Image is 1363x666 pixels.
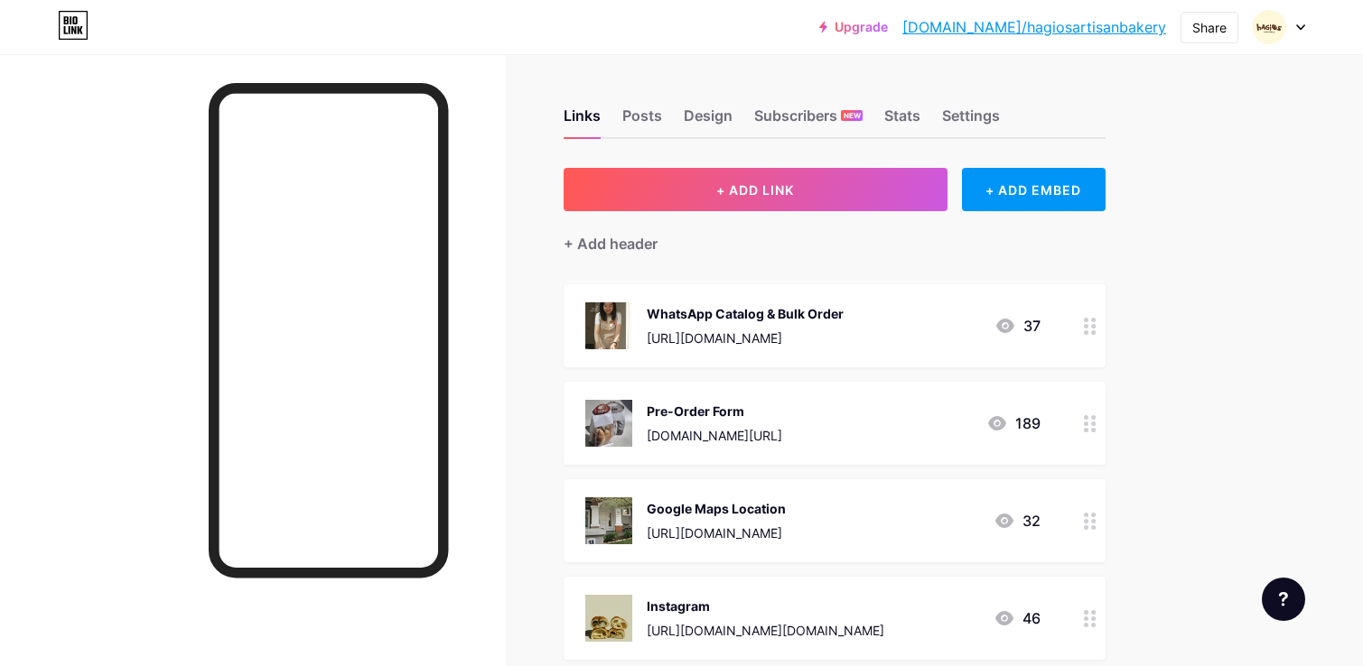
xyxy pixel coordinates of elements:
[564,105,601,137] div: Links
[994,510,1041,532] div: 32
[1252,10,1286,44] img: hagiosartisanbakery
[962,168,1106,211] div: + ADD EMBED
[622,105,662,137] div: Posts
[994,607,1041,629] div: 46
[647,597,884,615] div: Instagram
[884,105,920,137] div: Stats
[647,426,782,445] div: [DOMAIN_NAME][URL]
[819,20,888,34] a: Upgrade
[684,105,733,137] div: Design
[585,400,632,447] img: Pre-Order Form
[585,497,632,544] img: Google Maps Location
[1192,18,1227,37] div: Share
[994,315,1041,337] div: 37
[754,105,863,137] div: Subscribers
[564,168,948,211] button: + ADD LINK
[844,110,861,121] span: NEW
[942,105,1000,137] div: Settings
[986,412,1041,434] div: 189
[902,16,1166,38] a: [DOMAIN_NAME]/hagiosartisanbakery
[585,302,632,349] img: WhatsApp Catalog & Bulk Order
[585,595,632,642] img: Instagram
[647,402,782,421] div: Pre-Order Form
[647,621,884,640] div: [URL][DOMAIN_NAME][DOMAIN_NAME]
[716,182,794,198] span: + ADD LINK
[564,233,658,254] div: + Add header
[647,328,844,347] div: [URL][DOMAIN_NAME]
[647,523,786,542] div: [URL][DOMAIN_NAME]
[647,499,786,518] div: Google Maps Location
[647,304,844,323] div: WhatsApp Catalog & Bulk Order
